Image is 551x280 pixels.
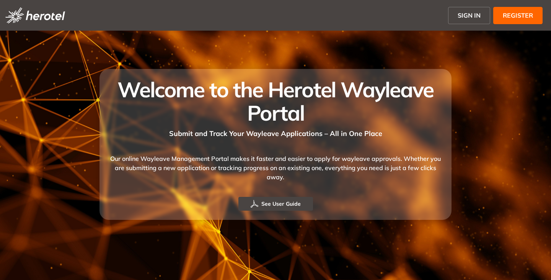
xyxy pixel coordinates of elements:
span: REGISTER [503,11,533,20]
div: Our online Wayleave Management Portal makes it faster and easier to apply for wayleave approvals.... [109,139,442,197]
button: REGISTER [493,7,543,24]
span: SIGN IN [458,11,481,20]
button: SIGN IN [448,7,490,24]
button: See User Guide [238,197,313,211]
img: logo [5,7,65,23]
div: Submit and Track Your Wayleave Applications – All in One Place [109,124,442,139]
span: See User Guide [261,200,301,208]
span: Welcome to the Herotel Wayleave Portal [117,76,433,126]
